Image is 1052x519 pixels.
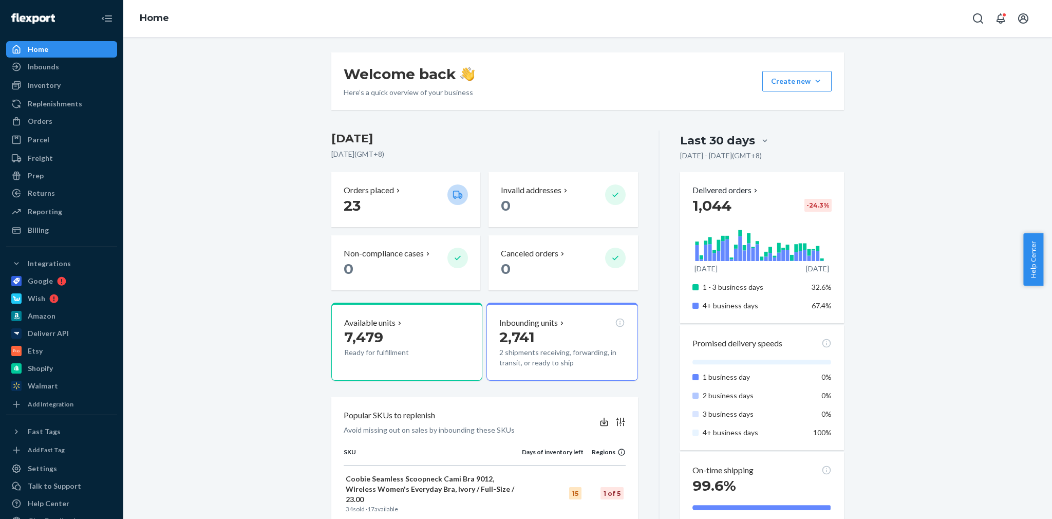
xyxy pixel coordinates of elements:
[6,96,117,112] a: Replenishments
[28,188,55,198] div: Returns
[28,363,53,374] div: Shopify
[813,428,832,437] span: 100%
[28,311,55,321] div: Amazon
[6,290,117,307] a: Wish
[6,132,117,148] a: Parcel
[28,44,48,54] div: Home
[6,168,117,184] a: Prep
[6,185,117,201] a: Returns
[367,505,374,513] span: 17
[331,131,638,147] h3: [DATE]
[344,410,435,421] p: Popular SKUs to replenish
[344,317,396,329] p: Available units
[804,199,832,212] div: -24.3 %
[344,197,361,214] span: 23
[28,346,43,356] div: Etsy
[6,203,117,220] a: Reporting
[692,465,754,476] p: On-time shipping
[499,347,625,368] p: 2 shipments receiving, forwarding, in transit, or ready to ship
[331,235,480,290] button: Non-compliance cases 0
[28,498,69,509] div: Help Center
[344,65,475,83] h1: Welcome back
[6,444,117,456] a: Add Fast Tag
[346,505,520,513] p: sold · available
[28,207,62,217] div: Reporting
[331,149,638,159] p: [DATE] ( GMT+8 )
[6,398,117,411] a: Add Integration
[499,317,558,329] p: Inbounding units
[28,446,65,454] div: Add Fast Tag
[28,116,52,126] div: Orders
[28,400,73,409] div: Add Integration
[486,303,637,381] button: Inbounding units2,7412 shipments receiving, forwarding, in transit, or ready to ship
[501,260,511,277] span: 0
[703,409,804,419] p: 3 business days
[6,360,117,377] a: Shopify
[344,328,383,346] span: 7,479
[28,464,57,474] div: Settings
[1013,8,1034,29] button: Open account menu
[28,99,82,109] div: Replenishments
[28,225,49,235] div: Billing
[346,474,520,505] p: Coobie Seamless Scoopneck Cami Bra 9012, Wireless Women's Everyday Bra, Ivory / Full-Size / 23.00
[821,391,832,400] span: 0%
[344,248,424,259] p: Non-compliance cases
[812,301,832,310] span: 67.4%
[97,8,117,29] button: Close Navigation
[703,282,804,292] p: 1 - 3 business days
[331,172,480,227] button: Orders placed 23
[6,423,117,440] button: Fast Tags
[812,283,832,291] span: 32.6%
[28,171,44,181] div: Prep
[499,328,535,346] span: 2,741
[6,113,117,129] a: Orders
[501,197,511,214] span: 0
[28,481,81,491] div: Talk to Support
[489,235,637,290] button: Canceled orders 0
[1023,233,1043,286] span: Help Center
[344,260,353,277] span: 0
[821,410,832,418] span: 0%
[821,373,832,381] span: 0%
[28,276,53,286] div: Google
[703,391,804,401] p: 2 business days
[28,135,49,145] div: Parcel
[489,172,637,227] button: Invalid addresses 0
[692,197,731,214] span: 1,044
[6,77,117,94] a: Inventory
[6,378,117,394] a: Walmart
[28,258,71,269] div: Integrations
[703,301,804,311] p: 4+ business days
[692,477,736,494] span: 99.6%
[680,151,762,161] p: [DATE] - [DATE] ( GMT+8 )
[680,133,755,149] div: Last 30 days
[584,448,626,456] div: Regions
[28,427,61,437] div: Fast Tags
[28,153,53,163] div: Freight
[692,338,782,349] p: Promised delivery speeds
[344,184,394,196] p: Orders placed
[344,448,522,465] th: SKU
[762,71,832,91] button: Create new
[344,347,439,358] p: Ready for fulfillment
[990,8,1011,29] button: Open notifications
[6,222,117,238] a: Billing
[6,460,117,477] a: Settings
[692,184,760,196] button: Delivered orders
[6,273,117,289] a: Google
[703,372,804,382] p: 1 business day
[6,325,117,342] a: Deliverr API
[331,303,482,381] button: Available units7,479Ready for fulfillment
[968,8,988,29] button: Open Search Box
[28,328,69,339] div: Deliverr API
[703,428,804,438] p: 4+ business days
[569,487,581,499] div: 15
[806,264,829,274] p: [DATE]
[6,343,117,359] a: Etsy
[6,59,117,75] a: Inbounds
[28,293,45,304] div: Wish
[28,80,61,90] div: Inventory
[600,487,624,499] div: 1 of 5
[6,150,117,166] a: Freight
[460,67,475,81] img: hand-wave emoji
